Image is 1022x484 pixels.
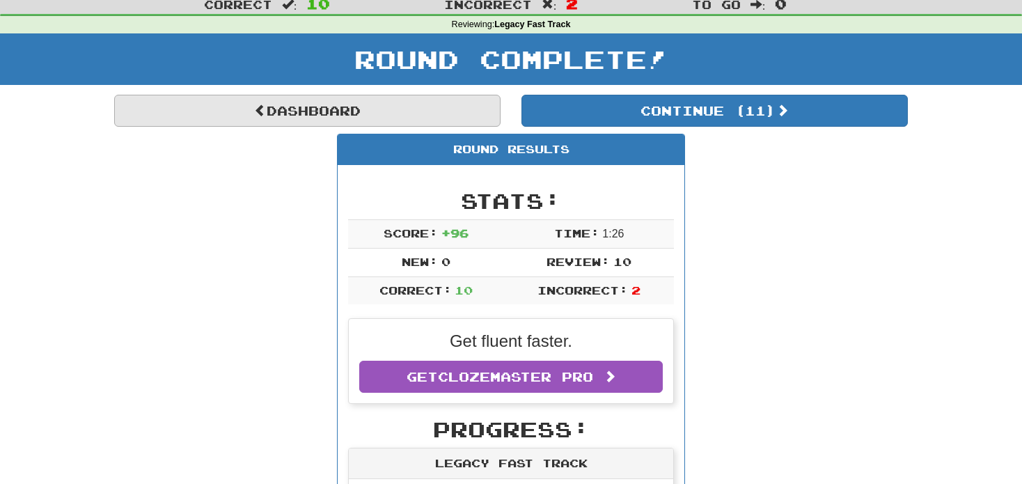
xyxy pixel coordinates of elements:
[537,283,628,297] span: Incorrect:
[438,369,593,384] span: Clozemaster Pro
[5,45,1017,73] h1: Round Complete!
[602,228,624,240] span: 1 : 26
[348,189,674,212] h2: Stats:
[359,361,663,393] a: GetClozemaster Pro
[521,95,908,127] button: Continue (11)
[349,448,673,479] div: Legacy Fast Track
[547,255,610,268] span: Review:
[613,255,631,268] span: 10
[455,283,473,297] span: 10
[348,418,674,441] h2: Progress:
[114,95,501,127] a: Dashboard
[379,283,452,297] span: Correct:
[384,226,438,240] span: Score:
[338,134,684,165] div: Round Results
[441,226,469,240] span: + 96
[441,255,450,268] span: 0
[631,283,640,297] span: 2
[554,226,599,240] span: Time:
[494,19,570,29] strong: Legacy Fast Track
[402,255,438,268] span: New:
[359,329,663,353] p: Get fluent faster.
